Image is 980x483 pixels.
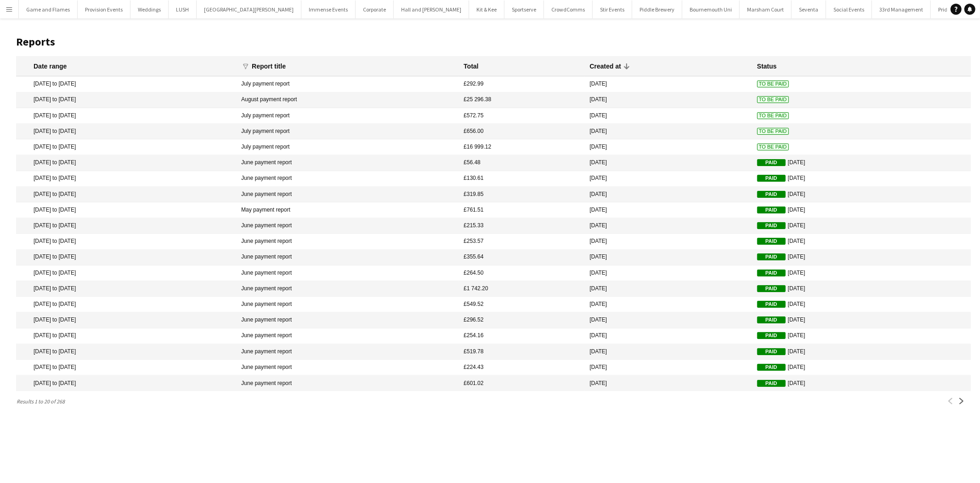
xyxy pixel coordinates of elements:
mat-cell: [DATE] to [DATE] [16,297,237,312]
span: Paid [757,175,786,182]
mat-cell: [DATE] [753,297,971,312]
mat-cell: £254.16 [459,328,585,344]
mat-cell: [DATE] [585,124,753,139]
mat-cell: May payment report [237,202,459,218]
button: Corporate [356,0,394,18]
mat-cell: £761.51 [459,202,585,218]
mat-cell: [DATE] [585,360,753,375]
button: Sportserve [504,0,544,18]
mat-cell: [DATE] [585,328,753,344]
span: To Be Paid [757,112,789,119]
button: Stir Events [593,0,632,18]
button: LUSH [169,0,197,18]
button: Bournemouth Uni [682,0,740,18]
mat-cell: June payment report [237,375,459,391]
mat-cell: June payment report [237,265,459,281]
mat-cell: June payment report [237,344,459,360]
span: Paid [757,159,786,166]
h1: Reports [16,35,971,49]
mat-cell: £1 742.20 [459,281,585,297]
mat-cell: £355.64 [459,250,585,265]
span: Paid [757,348,786,355]
mat-cell: [DATE] [585,155,753,171]
div: Total [464,62,478,70]
mat-cell: [DATE] [753,202,971,218]
mat-cell: £215.33 [459,218,585,234]
span: Paid [757,316,786,323]
button: Immense Events [301,0,356,18]
mat-cell: [DATE] to [DATE] [16,344,237,360]
mat-cell: [DATE] [585,250,753,265]
mat-cell: June payment report [237,218,459,234]
span: To Be Paid [757,128,789,135]
mat-cell: [DATE] [753,375,971,391]
mat-cell: [DATE] [753,328,971,344]
mat-cell: [DATE] [585,344,753,360]
button: Seventa [792,0,826,18]
mat-cell: £130.61 [459,171,585,187]
mat-cell: June payment report [237,155,459,171]
span: To Be Paid [757,96,789,103]
mat-cell: [DATE] [753,344,971,360]
mat-cell: [DATE] [753,360,971,375]
span: Paid [757,191,786,198]
button: Pride Festival [931,0,977,18]
mat-cell: [DATE] to [DATE] [16,375,237,391]
div: Created at [589,62,629,70]
mat-cell: £56.48 [459,155,585,171]
button: CrowdComms [544,0,593,18]
mat-cell: [DATE] [585,187,753,202]
mat-cell: July payment report [237,139,459,155]
mat-cell: July payment report [237,108,459,124]
mat-cell: £264.50 [459,265,585,281]
button: Piddle Brewery [632,0,682,18]
mat-cell: £656.00 [459,124,585,139]
mat-cell: [DATE] to [DATE] [16,124,237,139]
span: Paid [757,253,786,260]
div: Report title [252,62,294,70]
mat-cell: £16 999.12 [459,139,585,155]
mat-cell: [DATE] [753,281,971,297]
span: Paid [757,222,786,229]
mat-cell: [DATE] to [DATE] [16,360,237,375]
mat-cell: June payment report [237,297,459,312]
mat-cell: [DATE] [585,171,753,187]
span: Paid [757,364,786,371]
span: Paid [757,207,786,213]
mat-cell: [DATE] to [DATE] [16,139,237,155]
span: Paid [757,238,786,245]
mat-cell: [DATE] [753,265,971,281]
mat-cell: [DATE] to [DATE] [16,171,237,187]
mat-cell: £319.85 [459,187,585,202]
span: Paid [757,332,786,339]
div: Report title [252,62,286,70]
mat-cell: [DATE] [585,218,753,234]
mat-cell: [DATE] to [DATE] [16,234,237,249]
div: Created at [589,62,621,70]
mat-cell: June payment report [237,187,459,202]
button: Kit & Kee [469,0,504,18]
mat-cell: [DATE] [585,139,753,155]
mat-cell: [DATE] to [DATE] [16,250,237,265]
mat-cell: [DATE] [585,312,753,328]
div: Status [757,62,777,70]
mat-cell: July payment report [237,124,459,139]
mat-cell: June payment report [237,328,459,344]
mat-cell: [DATE] to [DATE] [16,218,237,234]
mat-cell: [DATE] [585,281,753,297]
button: Hall and [PERSON_NAME] [394,0,469,18]
mat-cell: £601.02 [459,375,585,391]
mat-cell: £519.78 [459,344,585,360]
span: Paid [757,285,786,292]
button: Provision Events [78,0,130,18]
mat-cell: [DATE] [753,250,971,265]
mat-cell: June payment report [237,234,459,249]
mat-cell: [DATE] to [DATE] [16,76,237,92]
mat-cell: [DATE] [753,187,971,202]
button: [GEOGRAPHIC_DATA][PERSON_NAME] [197,0,301,18]
span: Paid [757,301,786,308]
mat-cell: June payment report [237,360,459,375]
mat-cell: £224.43 [459,360,585,375]
mat-cell: [DATE] [753,218,971,234]
mat-cell: July payment report [237,76,459,92]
